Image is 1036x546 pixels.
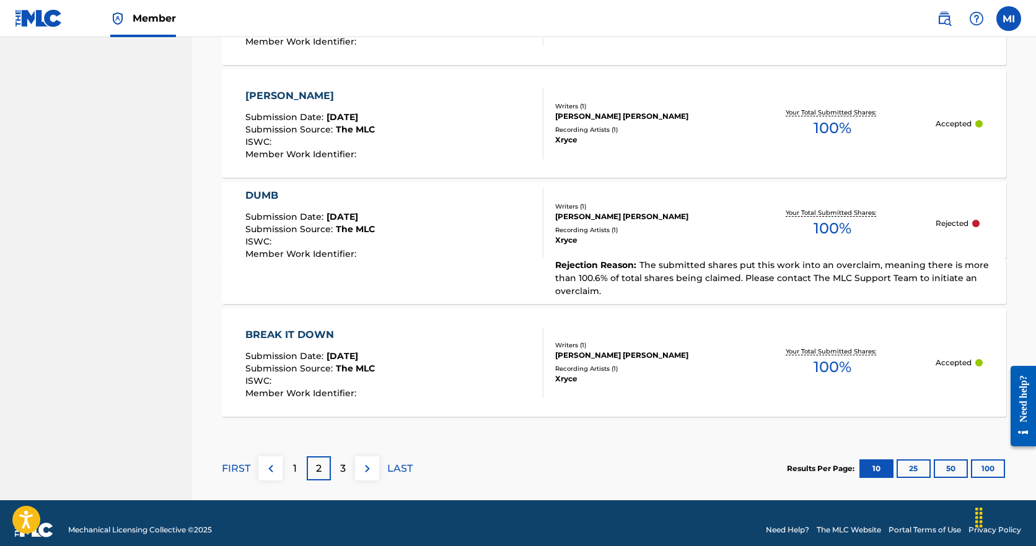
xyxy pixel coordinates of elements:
div: Recording Artists ( 1 ) [555,225,730,235]
span: Member Work Identifier : [245,149,359,160]
div: BREAK IT DOWN [245,327,375,342]
p: Accepted [936,118,972,129]
span: The submitted shares put this work into an overclaim, meaning there is more than 100.6% of total ... [555,259,989,297]
p: Your Total Submitted Shares: [786,108,879,117]
img: left [263,461,278,476]
div: Drag [969,499,989,536]
span: ISWC : [245,375,274,386]
span: 100 % [814,117,851,139]
p: 2 [316,461,322,476]
div: Writers ( 1 ) [555,202,730,211]
div: DUMB [245,188,375,203]
span: ISWC : [245,236,274,247]
div: Writers ( 1 ) [555,340,730,350]
div: User Menu [996,6,1021,31]
a: Portal Terms of Use [889,524,961,535]
div: [PERSON_NAME] [PERSON_NAME] [555,211,730,222]
p: 1 [293,461,297,476]
span: [DATE] [327,111,358,123]
p: Rejected [936,218,968,229]
p: 3 [340,461,346,476]
div: [PERSON_NAME] [PERSON_NAME] [555,111,730,122]
button: 100 [971,459,1005,478]
p: Accepted [936,357,972,368]
div: Help [964,6,989,31]
span: Submission Date : [245,211,327,222]
a: DUMBSubmission Date:[DATE]Submission Source:The MLCISWC:Member Work Identifier:Writers (1)[PERSON... [222,182,1006,304]
span: Submission Date : [245,111,327,123]
span: Member Work Identifier : [245,388,359,399]
img: search [937,11,952,26]
p: Your Total Submitted Shares: [786,208,879,217]
span: Member Work Identifier : [245,248,359,259]
a: Need Help? [766,524,809,535]
img: right [360,461,375,476]
button: 25 [897,459,931,478]
span: The MLC [336,223,375,235]
p: LAST [387,461,413,476]
span: [DATE] [327,350,358,362]
span: Member Work Identifier : [245,36,359,47]
p: FIRST [222,461,250,476]
img: MLC Logo [15,9,63,27]
img: logo [15,522,53,537]
button: 10 [859,459,893,478]
span: Rejection Reason : [555,259,639,271]
span: [DATE] [327,211,358,222]
div: Recording Artists ( 1 ) [555,125,730,134]
a: The MLC Website [817,524,881,535]
div: Xryce [555,134,730,145]
p: Your Total Submitted Shares: [786,347,879,356]
a: Public Search [932,6,957,31]
img: Top Rightsholder [110,11,125,26]
span: ISWC : [245,136,274,147]
span: Submission Source : [245,363,336,374]
div: Xryce [555,235,730,246]
span: Submission Source : [245,124,336,135]
iframe: Resource Center [1001,355,1036,457]
div: Xryce [555,373,730,384]
a: Privacy Policy [968,524,1021,535]
span: The MLC [336,363,375,374]
span: Member [133,11,176,25]
div: Recording Artists ( 1 ) [555,364,730,373]
div: Writers ( 1 ) [555,102,730,111]
span: The MLC [336,124,375,135]
span: 100 % [814,356,851,378]
div: [PERSON_NAME] [PERSON_NAME] [555,350,730,361]
div: [PERSON_NAME] [245,89,375,103]
span: 100 % [814,217,851,240]
button: 50 [934,459,968,478]
span: Mechanical Licensing Collective © 2025 [68,524,212,535]
a: BREAK IT DOWNSubmission Date:[DATE]Submission Source:The MLCISWC:Member Work Identifier:Writers (... [222,308,1006,417]
span: Submission Source : [245,223,336,235]
iframe: Chat Widget [974,487,1036,546]
a: [PERSON_NAME]Submission Date:[DATE]Submission Source:The MLCISWC:Member Work Identifier:Writers (... [222,69,1006,178]
p: Results Per Page: [787,463,858,474]
span: Submission Date : [245,350,327,362]
img: help [969,11,984,26]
